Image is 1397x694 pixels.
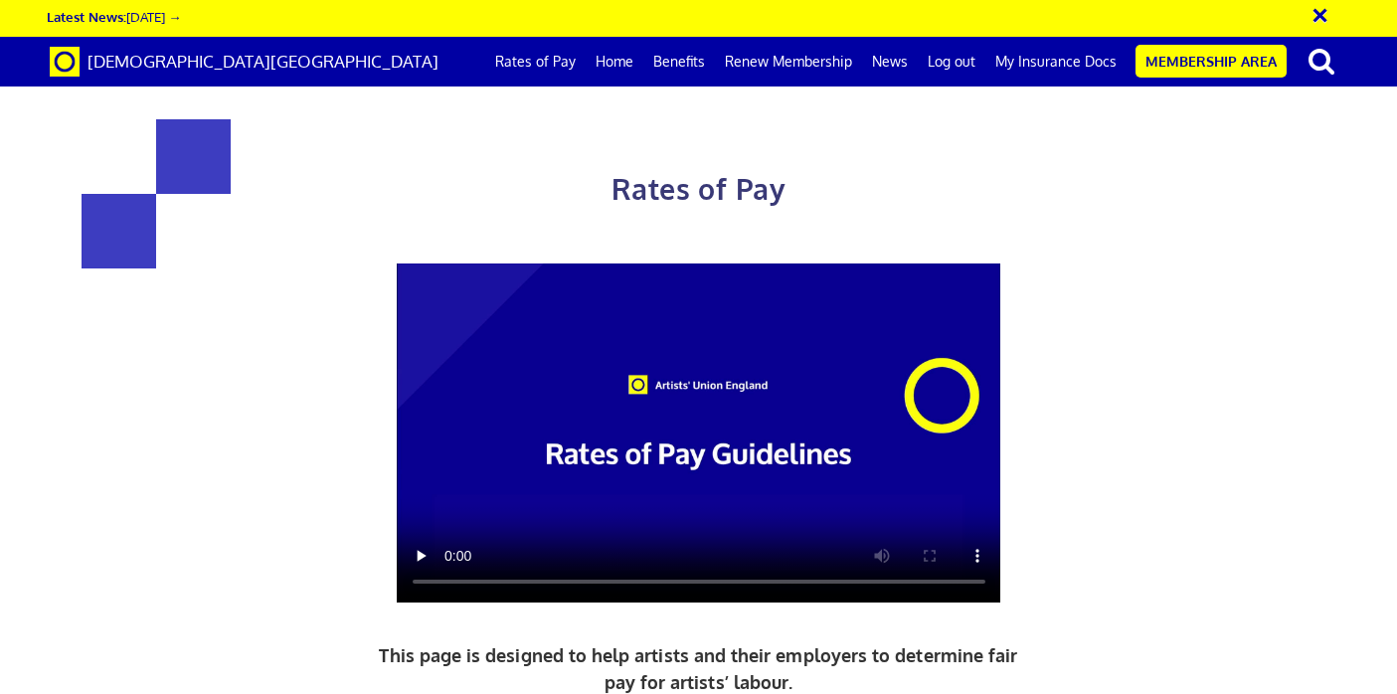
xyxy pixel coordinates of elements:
a: Brand [DEMOGRAPHIC_DATA][GEOGRAPHIC_DATA] [35,37,453,87]
strong: Latest News: [47,8,126,25]
a: Renew Membership [715,37,862,87]
a: Log out [918,37,985,87]
button: search [1291,40,1352,82]
span: Rates of Pay [611,171,786,207]
a: Benefits [643,37,715,87]
a: Latest News:[DATE] → [47,8,181,25]
a: My Insurance Docs [985,37,1127,87]
a: News [862,37,918,87]
a: Rates of Pay [485,37,586,87]
span: [DEMOGRAPHIC_DATA][GEOGRAPHIC_DATA] [87,51,438,72]
a: Home [586,37,643,87]
a: Membership Area [1135,45,1287,78]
